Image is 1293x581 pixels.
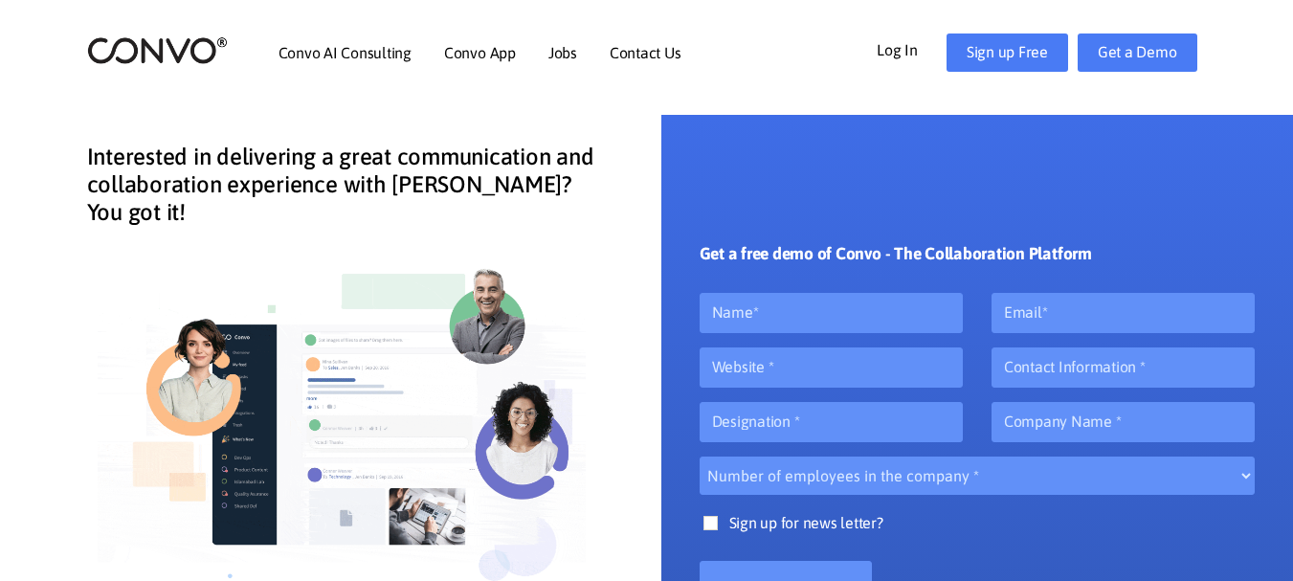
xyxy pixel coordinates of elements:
input: Company Name * [992,402,1255,442]
input: Website * [700,347,963,388]
a: Get a Demo [1078,34,1197,72]
label: Sign up for news letter? [700,509,1256,557]
h4: Interested in delivering a great communication and collaboration experience with [PERSON_NAME]? Y... [87,144,604,240]
img: logo_2.png [87,35,228,65]
input: Contact Information * [992,347,1255,388]
a: Log In [877,34,947,64]
a: Contact Us [610,45,681,60]
a: Jobs [548,45,577,60]
a: Convo AI Consulting [279,45,412,60]
h3: Get a free demo of Convo - The Collaboration Platform [700,244,1092,279]
input: Name* [700,293,963,333]
input: Designation * [700,402,963,442]
a: Convo App [444,45,516,60]
a: Sign up Free [947,34,1068,72]
input: Email* [992,293,1255,333]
